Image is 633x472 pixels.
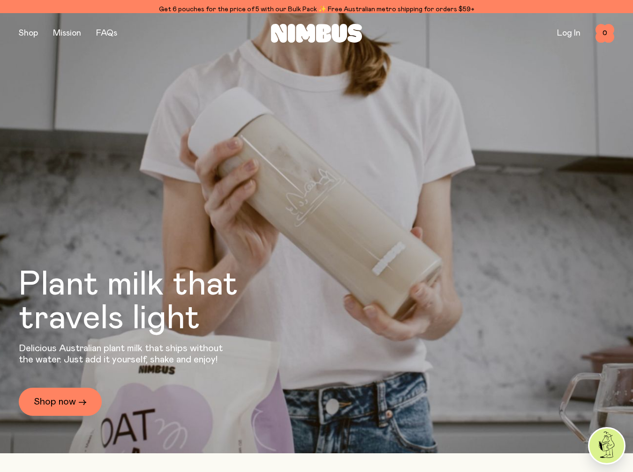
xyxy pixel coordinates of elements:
[19,388,102,416] a: Shop now →
[96,29,117,37] a: FAQs
[557,29,580,37] a: Log In
[19,4,614,15] div: Get 6 pouches for the price of 5 with our Bulk Pack ✨ Free Australian metro shipping for orders $59+
[19,343,229,365] p: Delicious Australian plant milk that ships without the water. Just add it yourself, shake and enjoy!
[589,428,624,463] img: agent
[53,29,81,37] a: Mission
[19,268,289,335] h1: Plant milk that travels light
[595,24,614,43] button: 0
